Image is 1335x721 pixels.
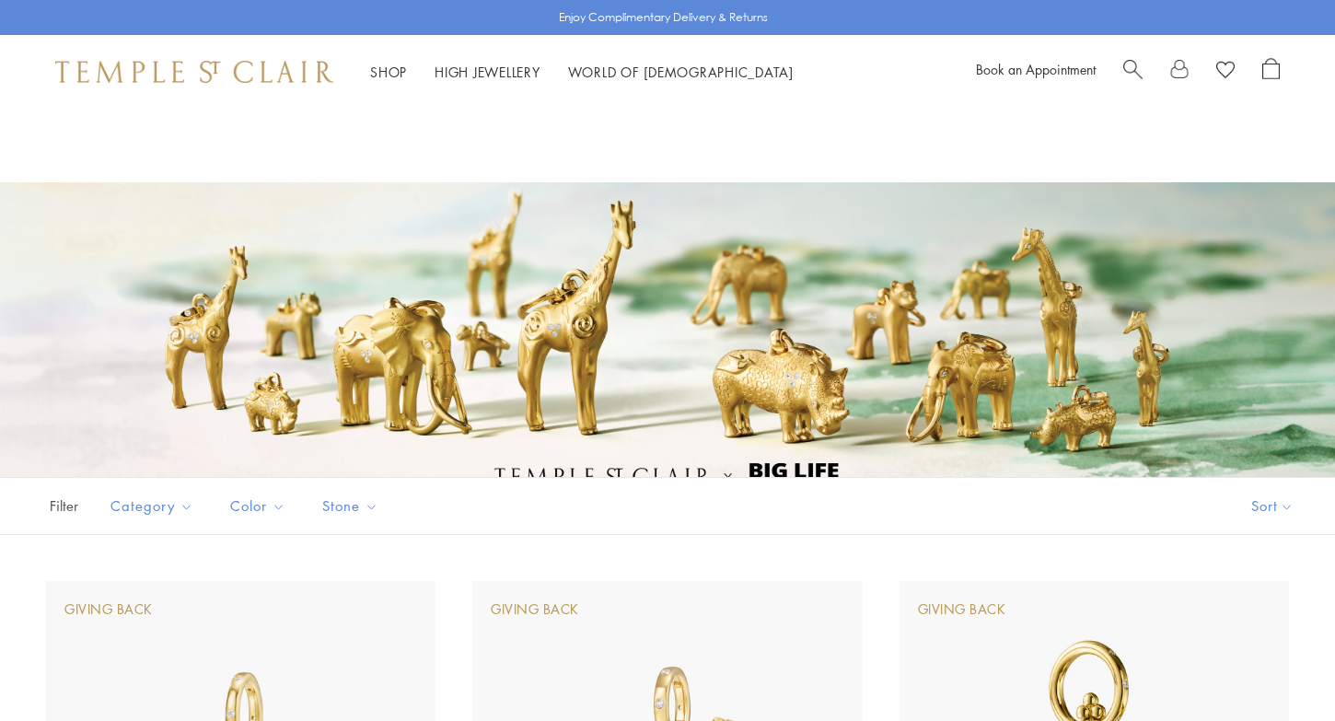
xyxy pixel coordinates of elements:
[216,485,299,527] button: Color
[918,599,1006,620] div: Giving Back
[64,599,153,620] div: Giving Back
[1210,478,1335,534] button: Show sort by
[370,63,407,81] a: ShopShop
[101,494,207,517] span: Category
[55,61,333,83] img: Temple St. Clair
[221,494,299,517] span: Color
[1123,58,1143,86] a: Search
[491,599,579,620] div: Giving Back
[559,8,768,27] p: Enjoy Complimentary Delivery & Returns
[1243,634,1317,703] iframe: Gorgias live chat messenger
[568,63,794,81] a: World of [DEMOGRAPHIC_DATA]World of [DEMOGRAPHIC_DATA]
[1216,58,1235,86] a: View Wishlist
[313,494,392,517] span: Stone
[370,61,794,84] nav: Main navigation
[976,60,1096,78] a: Book an Appointment
[1262,58,1280,86] a: Open Shopping Bag
[97,485,207,527] button: Category
[435,63,540,81] a: High JewelleryHigh Jewellery
[308,485,392,527] button: Stone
